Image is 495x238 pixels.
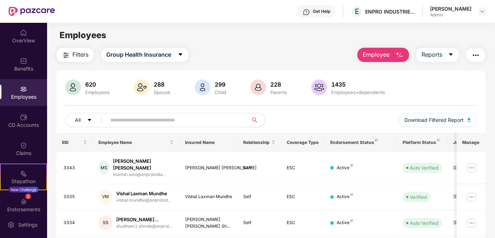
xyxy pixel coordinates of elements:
[287,165,319,171] div: ESC
[84,89,111,95] div: Employees
[63,193,87,200] div: 3335
[101,48,189,62] button: Group Health Insurancecaret-down
[20,29,27,36] img: svg+xml;base64,PHN2ZyBpZD0iSG9tZSIgeG1sbnM9Imh0dHA6Ly93d3cudzMub3JnLzIwMDAvc3ZnIiB3aWR0aD0iMjAiIG...
[98,161,109,175] div: MS
[456,133,485,152] th: Manage
[410,164,438,171] div: Auto Verified
[63,165,87,171] div: 3343
[178,52,183,58] span: caret-down
[152,89,172,95] div: Spouse
[453,193,485,200] div: [DATE]
[134,79,149,95] img: svg+xml;base64,PHN2ZyB4bWxucz0iaHR0cDovL3d3dy53My5vcmcvMjAwMC9zdmciIHhtbG5zOnhsaW5rPSJodHRwOi8vd3...
[195,79,210,95] img: svg+xml;base64,PHN2ZyB4bWxucz0iaHR0cDovL3d3dy53My5vcmcvMjAwMC9zdmciIHhtbG5zOnhsaW5rPSJodHRwOi8vd3...
[269,89,289,95] div: Parents
[355,7,359,16] span: E
[287,219,319,226] div: ESC
[185,216,232,230] div: [PERSON_NAME] [PERSON_NAME] Sh...
[281,133,325,152] th: Coverage Type
[116,223,172,230] div: shubham1.shinde@enproi...
[185,193,232,200] div: Vishal Laxman Mundhe
[20,86,27,93] img: svg+xml;base64,PHN2ZyBpZD0iRW1wbG95ZWVzIiB4bWxucz0iaHR0cDovL3d3dy53My5vcmcvMjAwMC9zdmciIHdpZHRoPS...
[365,8,415,15] div: ENPRO INDUSTRIES PVT LTD
[9,7,55,16] img: New Pazcare Logo
[337,165,353,171] div: Active
[62,140,82,145] span: EID
[243,219,275,226] div: Self
[375,139,378,141] img: svg+xml;base64,PHN2ZyB4bWxucz0iaHR0cDovL3d3dy53My5vcmcvMjAwMC9zdmciIHdpZHRoPSI4IiBoZWlnaHQ9IjgiIH...
[106,50,171,59] span: Group Health Insurance
[93,133,180,152] th: Employee Name
[269,81,289,88] div: 228
[404,116,464,124] span: Download Filtered Report
[25,193,31,199] div: 2
[303,9,310,16] img: svg+xml;base64,PHN2ZyBpZD0iSGVscC0zMngzMiIgeG1sbnM9Imh0dHA6Ly93d3cudzMub3JnLzIwMDAvc3ZnIiB3aWR0aD...
[467,118,471,122] img: svg+xml;base64,PHN2ZyB4bWxucz0iaHR0cDovL3d3dy53My5vcmcvMjAwMC9zdmciIHhtbG5zOnhsaW5rPSJodHRwOi8vd3...
[20,114,27,121] img: svg+xml;base64,PHN2ZyBpZD0iQ0RfQWNjb3VudHMiIGRhdGEtbmFtZT0iQ0QgQWNjb3VudHMiIHhtbG5zPSJodHRwOi8vd3...
[1,178,46,185] div: Stepathon
[430,5,471,12] div: [PERSON_NAME]
[453,219,485,226] div: [DATE]
[98,140,169,145] span: Employee Name
[98,216,113,230] div: SS
[65,113,109,127] button: Allcaret-down
[337,193,353,200] div: Active
[247,117,261,123] span: search
[116,190,171,197] div: Vishal Laxman Mundhe
[113,171,174,178] div: manish.soni@enproindia...
[350,193,353,196] img: svg+xml;base64,PHN2ZyB4bWxucz0iaHR0cDovL3d3dy53My5vcmcvMjAwMC9zdmciIHdpZHRoPSI4IiBoZWlnaHQ9IjgiIH...
[62,51,70,59] img: svg+xml;base64,PHN2ZyB4bWxucz0iaHR0cDovL3d3dy53My5vcmcvMjAwMC9zdmciIHdpZHRoPSIyNCIgaGVpZ2h0PSIyNC...
[453,165,485,171] div: [DATE]
[243,140,270,145] span: Relationship
[399,113,476,127] button: Download Filtered Report
[250,79,266,95] img: svg+xml;base64,PHN2ZyB4bWxucz0iaHR0cDovL3d3dy53My5vcmcvMjAwMC9zdmciIHhtbG5zOnhsaW5rPSJodHRwOi8vd3...
[350,219,353,222] img: svg+xml;base64,PHN2ZyB4bWxucz0iaHR0cDovL3d3dy53My5vcmcvMjAwMC9zdmciIHdpZHRoPSI4IiBoZWlnaHQ9IjgiIH...
[7,221,15,228] img: svg+xml;base64,PHN2ZyBpZD0iU2V0dGluZy0yMHgyMCIgeG1sbnM9Imh0dHA6Ly93d3cudzMub3JnLzIwMDAvc3ZnIiB3aW...
[437,139,440,141] img: svg+xml;base64,PHN2ZyB4bWxucz0iaHR0cDovL3d3dy53My5vcmcvMjAwMC9zdmciIHdpZHRoPSI4IiBoZWlnaHQ9IjgiIH...
[363,50,389,59] span: Employee
[410,219,438,227] div: Auto Verified
[416,48,459,62] button: Reportscaret-down
[350,164,353,167] img: svg+xml;base64,PHN2ZyB4bWxucz0iaHR0cDovL3d3dy53My5vcmcvMjAwMC9zdmciIHdpZHRoPSI4IiBoZWlnaHQ9IjgiIH...
[330,140,391,145] div: Endorsement Status
[116,197,171,204] div: vishal.mundhe@enproind...
[357,48,409,62] button: Employee
[243,193,275,200] div: Self
[243,165,275,171] div: Self
[330,89,387,95] div: Employees+dependents
[152,81,172,88] div: 288
[179,133,238,152] th: Insured Name
[116,216,172,223] div: [PERSON_NAME]...
[287,193,319,200] div: ESC
[466,217,477,229] img: manageButton
[448,52,454,58] span: caret-down
[395,51,404,59] img: svg+xml;base64,PHN2ZyB4bWxucz0iaHR0cDovL3d3dy53My5vcmcvMjAwMC9zdmciIHhtbG5zOnhsaW5rPSJodHRwOi8vd3...
[9,187,39,192] div: New Challenge
[84,81,111,88] div: 620
[56,48,94,62] button: Filters
[410,193,427,201] div: Verified
[471,51,480,59] img: svg+xml;base64,PHN2ZyB4bWxucz0iaHR0cDovL3d3dy53My5vcmcvMjAwMC9zdmciIHdpZHRoPSIyNCIgaGVpZ2h0PSIyNC...
[56,133,93,152] th: EID
[20,198,27,205] img: svg+xml;base64,PHN2ZyBpZD0iRW5kb3JzZW1lbnRzIiB4bWxucz0iaHR0cDovL3d3dy53My5vcmcvMjAwMC9zdmciIHdpZH...
[448,133,491,152] th: Joining Date
[422,50,442,59] span: Reports
[247,113,265,127] button: search
[63,219,87,226] div: 3334
[430,12,471,18] div: Admin
[330,81,387,88] div: 1435
[313,9,330,14] div: Get Help
[72,50,88,59] span: Filters
[403,140,442,145] div: Platform Status
[98,190,113,204] div: VM
[238,133,281,152] th: Relationship
[337,219,353,226] div: Active
[16,221,40,228] div: Settings
[466,191,477,203] img: manageButton
[60,30,106,40] span: Employees
[20,142,27,149] img: svg+xml;base64,PHN2ZyBpZD0iQ2xhaW0iIHhtbG5zPSJodHRwOi8vd3d3LnczLm9yZy8yMDAwL3N2ZyIgd2lkdGg9IjIwIi...
[466,162,477,174] img: manageButton
[20,170,27,177] img: svg+xml;base64,PHN2ZyB4bWxucz0iaHR0cDovL3d3dy53My5vcmcvMjAwMC9zdmciIHdpZHRoPSIyMSIgaGVpZ2h0PSIyMC...
[113,158,174,171] div: [PERSON_NAME] [PERSON_NAME]
[20,57,27,64] img: svg+xml;base64,PHN2ZyBpZD0iQmVuZWZpdHMiIHhtbG5zPSJodHRwOi8vd3d3LnczLm9yZy8yMDAwL3N2ZyIgd2lkdGg9Ij...
[213,81,228,88] div: 299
